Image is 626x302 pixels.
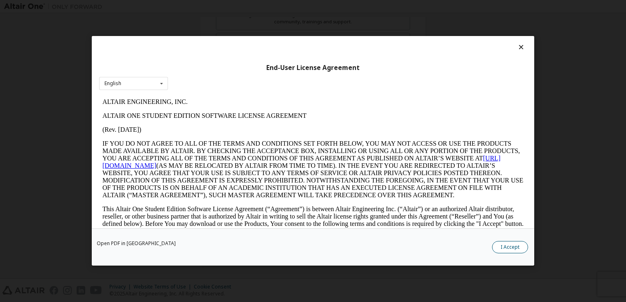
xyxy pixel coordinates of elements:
[3,60,401,74] a: [URL][DOMAIN_NAME]
[3,17,424,25] p: ALTAIR ONE STUDENT EDITION SOFTWARE LICENSE AGREEMENT
[492,241,528,254] button: I Accept
[3,31,424,38] p: (Rev. [DATE])
[97,241,176,246] a: Open PDF in [GEOGRAPHIC_DATA]
[99,64,527,72] div: End-User License Agreement
[3,3,424,11] p: ALTAIR ENGINEERING, INC.
[3,45,424,104] p: IF YOU DO NOT AGREE TO ALL OF THE TERMS AND CONDITIONS SET FORTH BELOW, YOU MAY NOT ACCESS OR USE...
[104,81,121,86] div: English
[3,110,424,140] p: This Altair One Student Edition Software License Agreement (“Agreement”) is between Altair Engine...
